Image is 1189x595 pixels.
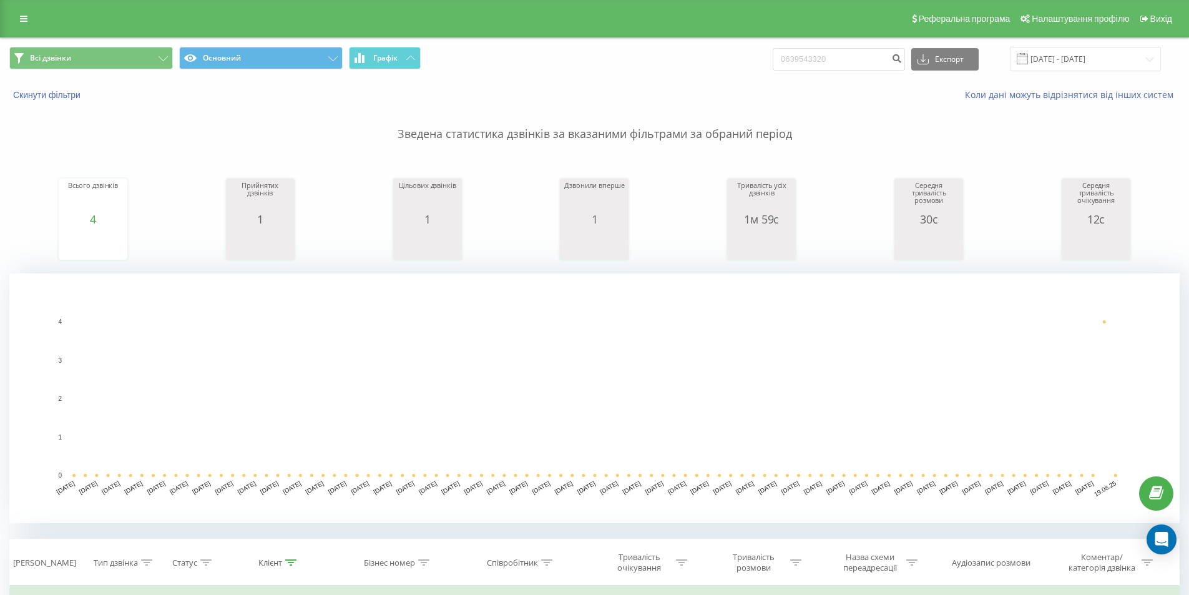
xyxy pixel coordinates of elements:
text: [DATE] [554,479,574,495]
text: [DATE] [259,479,280,495]
text: [DATE] [146,479,167,495]
text: [DATE] [848,479,868,495]
svg: A chart. [563,225,625,263]
button: Скинути фільтри [9,89,87,101]
a: Коли дані можуть відрізнятися вiд інших систем [965,89,1180,101]
text: 0 [58,472,62,479]
text: [DATE] [1029,479,1050,495]
text: [DATE] [169,479,189,495]
svg: A chart. [898,225,960,263]
text: [DATE] [214,479,235,495]
svg: A chart. [730,225,793,263]
text: [DATE] [757,479,778,495]
div: 4 [62,213,124,225]
text: [DATE] [1006,479,1027,495]
span: Всі дзвінки [30,53,71,63]
div: Тип дзвінка [94,558,138,568]
text: [DATE] [350,479,370,495]
text: [DATE] [735,479,755,495]
text: [DATE] [123,479,144,495]
div: Прийнятих дзвінків [229,182,291,213]
text: [DATE] [531,479,551,495]
text: 4 [58,318,62,325]
text: [DATE] [327,479,348,495]
text: [DATE] [893,479,914,495]
text: [DATE] [100,479,121,495]
div: 1 [396,213,459,225]
text: [DATE] [938,479,959,495]
div: Середня тривалість очікування [1065,182,1127,213]
text: [DATE] [916,479,936,495]
span: Вихід [1150,14,1172,24]
div: Співробітник [487,558,538,568]
div: 12с [1065,213,1127,225]
text: [DATE] [78,479,99,495]
text: 3 [58,357,62,364]
text: [DATE] [463,479,484,495]
div: Тривалість усіх дзвінків [730,182,793,213]
text: [DATE] [871,479,891,495]
text: [DATE] [667,479,687,495]
div: [PERSON_NAME] [13,558,76,568]
svg: A chart. [396,225,459,263]
span: Реферальна програма [919,14,1010,24]
text: [DATE] [1052,479,1072,495]
text: 1 [58,434,62,441]
div: 30с [898,213,960,225]
text: [DATE] [689,479,710,495]
text: [DATE] [961,479,982,495]
div: Тривалість розмови [720,552,787,573]
div: Аудіозапис розмови [952,558,1030,568]
p: Зведена статистика дзвінків за вказаними фільтрами за обраний період [9,101,1180,142]
text: [DATE] [418,479,438,495]
div: Коментар/категорія дзвінка [1065,552,1138,573]
text: [DATE] [825,479,846,495]
div: Тривалість очікування [606,552,673,573]
text: [DATE] [803,479,823,495]
div: 1 [563,213,625,225]
text: [DATE] [56,479,76,495]
div: Назва схеми переадресації [836,552,903,573]
button: Всі дзвінки [9,47,173,69]
span: Налаштування профілю [1032,14,1129,24]
text: [DATE] [191,479,212,495]
div: A chart. [9,273,1180,523]
input: Пошук за номером [773,48,905,71]
button: Основний [179,47,343,69]
text: [DATE] [486,479,506,495]
svg: A chart. [229,225,291,263]
text: [DATE] [712,479,733,495]
text: [DATE] [440,479,461,495]
text: 19.08.25 [1093,479,1118,498]
text: [DATE] [1074,479,1095,495]
div: Статус [172,558,197,568]
div: Середня тривалість розмови [898,182,960,213]
text: [DATE] [372,479,393,495]
div: 1м 59с [730,213,793,225]
div: Цільових дзвінків [396,182,459,213]
button: Експорт [911,48,979,71]
svg: A chart. [62,225,124,263]
text: [DATE] [780,479,800,495]
text: [DATE] [984,479,1004,495]
button: Графік [349,47,421,69]
text: [DATE] [622,479,642,495]
svg: A chart. [1065,225,1127,263]
text: [DATE] [576,479,597,495]
div: Дзвонили вперше [563,182,625,213]
div: Бізнес номер [364,558,415,568]
text: [DATE] [237,479,257,495]
text: [DATE] [395,479,416,495]
div: Клієнт [258,558,282,568]
div: Open Intercom Messenger [1147,524,1177,554]
text: [DATE] [599,479,619,495]
text: 2 [58,395,62,402]
div: Всього дзвінків [62,182,124,213]
text: [DATE] [644,479,665,495]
